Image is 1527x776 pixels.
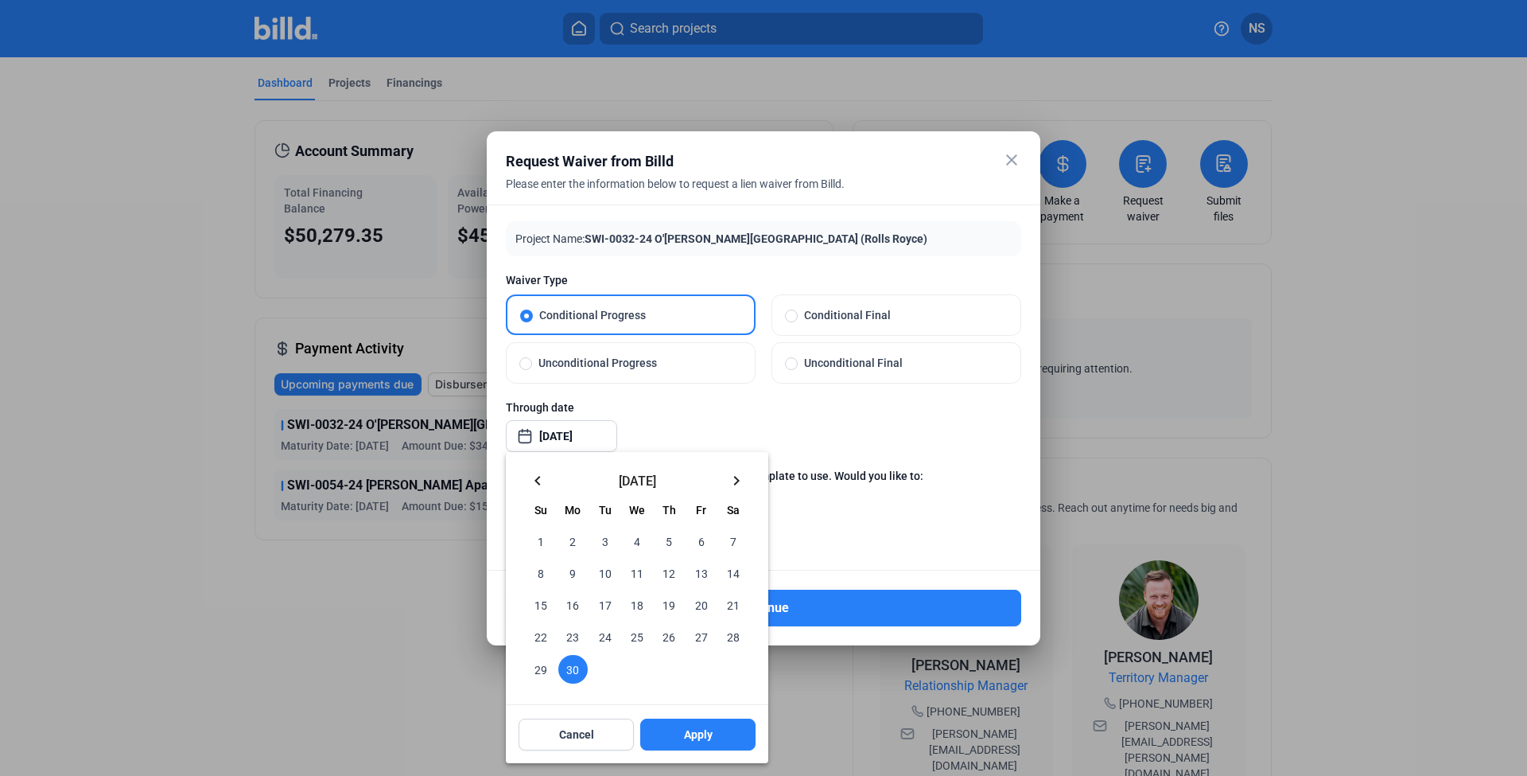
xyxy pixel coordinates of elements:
span: 26 [655,622,683,651]
button: June 24, 2025 [589,621,621,653]
span: 29 [526,655,555,684]
span: Su [534,504,547,517]
span: Fr [696,504,706,517]
button: June 14, 2025 [717,557,749,589]
button: June 8, 2025 [525,557,557,589]
button: June 11, 2025 [621,557,653,589]
span: 21 [719,591,748,619]
span: Tu [599,504,612,517]
button: June 18, 2025 [621,589,653,621]
mat-icon: keyboard_arrow_right [727,471,746,490]
button: June 29, 2025 [525,653,557,685]
span: Cancel [559,727,594,743]
button: June 2, 2025 [557,525,589,557]
span: 28 [719,622,748,651]
span: 2 [558,527,587,556]
button: June 15, 2025 [525,589,557,621]
button: Apply [640,719,756,751]
span: 15 [526,591,555,619]
button: June 9, 2025 [557,557,589,589]
span: 8 [526,559,555,587]
button: June 23, 2025 [557,621,589,653]
span: 3 [591,527,620,556]
span: 25 [623,622,651,651]
span: 17 [591,591,620,619]
span: 7 [719,527,748,556]
span: 22 [526,622,555,651]
button: June 21, 2025 [717,589,749,621]
button: Cancel [519,719,634,751]
span: Apply [684,727,713,743]
span: 9 [558,559,587,587]
span: 14 [719,559,748,587]
button: June 3, 2025 [589,525,621,557]
button: June 28, 2025 [717,621,749,653]
span: We [629,504,645,517]
button: June 1, 2025 [525,525,557,557]
span: Sa [727,504,740,517]
button: June 12, 2025 [653,557,685,589]
button: June 27, 2025 [685,621,717,653]
span: 24 [591,622,620,651]
mat-icon: keyboard_arrow_left [528,471,547,490]
button: June 16, 2025 [557,589,589,621]
span: 5 [655,527,683,556]
button: June 7, 2025 [717,525,749,557]
span: 12 [655,559,683,587]
span: Mo [565,504,581,517]
button: June 26, 2025 [653,621,685,653]
span: 11 [623,559,651,587]
span: [DATE] [554,474,721,486]
span: 23 [558,622,587,651]
button: June 20, 2025 [685,589,717,621]
button: June 10, 2025 [589,557,621,589]
button: June 17, 2025 [589,589,621,621]
button: June 19, 2025 [653,589,685,621]
button: June 13, 2025 [685,557,717,589]
span: 13 [686,559,715,587]
button: June 6, 2025 [685,525,717,557]
button: June 25, 2025 [621,621,653,653]
span: 18 [623,591,651,619]
span: 6 [686,527,715,556]
span: 16 [558,591,587,619]
button: June 5, 2025 [653,525,685,557]
button: June 4, 2025 [621,525,653,557]
span: Th [662,504,676,517]
span: 4 [623,527,651,556]
span: 27 [686,622,715,651]
span: 19 [655,591,683,619]
button: June 30, 2025 [557,653,589,685]
span: 1 [526,527,555,556]
span: 10 [591,559,620,587]
button: June 22, 2025 [525,621,557,653]
span: 20 [686,591,715,619]
span: 30 [558,655,587,684]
